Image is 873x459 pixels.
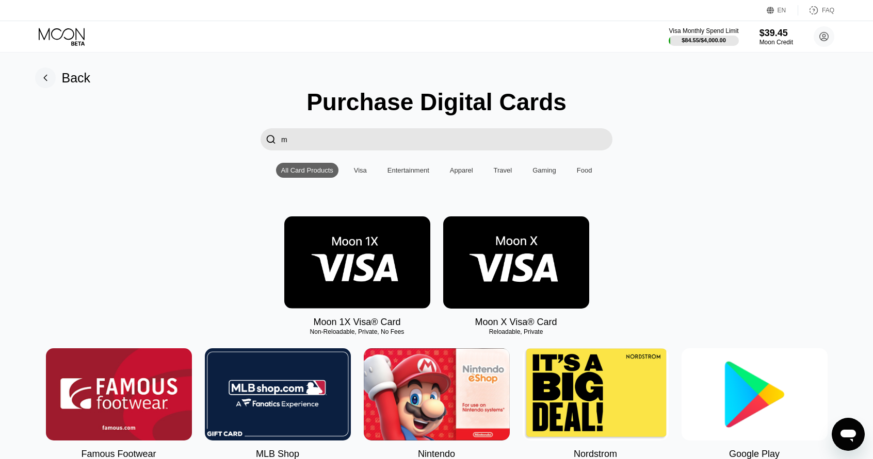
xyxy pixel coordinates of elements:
div: Food [577,166,592,174]
div: FAQ [822,7,834,14]
div: Entertainment [382,163,434,178]
div: Gaming [532,166,556,174]
div: Food [572,163,597,178]
div: Gaming [527,163,561,178]
iframe: زر إطلاق نافذة المراسلة [832,418,865,451]
div: $84.55 / $4,000.00 [682,37,726,43]
div: Travel [494,166,512,174]
div: Moon X Visa® Card [475,317,557,328]
div: Visa [349,163,372,178]
div: Moon Credit [759,39,793,46]
div: Visa [354,166,367,174]
div: All Card Products [276,163,338,178]
div: FAQ [798,5,834,15]
div: EN [767,5,798,15]
div:  [261,128,281,150]
div: Apparel [450,166,473,174]
div: $39.45Moon Credit [759,28,793,46]
div: Non-Reloadable, Private, No Fees [284,328,430,335]
div: $39.45 [759,28,793,39]
div: Back [62,71,91,86]
div: Purchase Digital Cards [306,88,567,116]
div: Visa Monthly Spend Limit$84.55/$4,000.00 [669,27,738,46]
div: Apparel [445,163,478,178]
div:  [266,133,276,145]
div: Reloadable, Private [443,328,589,335]
div: Back [35,67,91,88]
div: Visa Monthly Spend Limit [669,27,738,35]
div: Entertainment [387,166,429,174]
div: EN [778,7,786,14]
input: Search card products [281,128,612,150]
div: All Card Products [281,166,333,174]
div: Moon 1X Visa® Card [313,317,400,328]
div: Travel [489,163,518,178]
